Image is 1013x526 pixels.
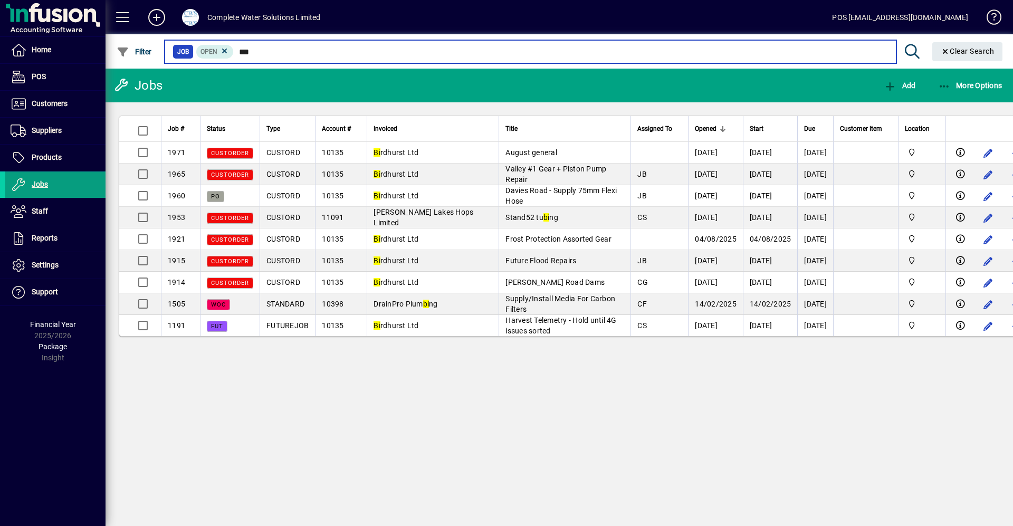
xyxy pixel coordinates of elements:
em: Bi [374,148,380,157]
span: 1953 [168,213,185,222]
span: [PERSON_NAME] Road Dams [505,278,605,286]
span: 10135 [322,192,343,200]
td: [DATE] [743,185,798,207]
td: [DATE] [797,228,833,250]
span: Motueka [905,212,939,223]
span: POS [32,72,46,81]
span: Motueka [905,147,939,158]
span: 1921 [168,235,185,243]
span: Clear Search [941,47,995,55]
button: Edit [980,318,997,334]
button: Edit [980,166,997,183]
button: Edit [980,209,997,226]
span: 10135 [322,170,343,178]
button: Edit [980,145,997,161]
span: Stand52 tu ng [505,213,558,222]
span: rdhurst Ltd [374,321,418,330]
span: More Options [938,81,1002,90]
em: Bi [374,256,380,265]
div: Complete Water Solutions Limited [207,9,321,26]
span: 1915 [168,256,185,265]
span: PO [211,193,220,200]
button: Edit [980,274,997,291]
span: Frost Protection Assorted Gear [505,235,611,243]
span: Staff [32,207,48,215]
button: More Options [935,76,1005,95]
span: Harvest Telemetry - Hold until 4G issues sorted [505,316,616,335]
span: 1960 [168,192,185,200]
button: Edit [980,296,997,313]
span: rdhurst Ltd [374,256,418,265]
span: JB [637,256,647,265]
em: Bi [374,235,380,243]
span: DrainPro Plum ng [374,300,437,308]
em: Bi [374,321,380,330]
td: [DATE] [688,250,743,272]
div: Invoiced [374,123,492,135]
span: 1914 [168,278,185,286]
span: Filter [117,47,152,56]
span: Motueka [905,298,939,310]
span: WOC [211,301,226,308]
span: 1965 [168,170,185,178]
span: Opened [695,123,716,135]
td: [DATE] [743,250,798,272]
td: [DATE] [688,142,743,164]
span: Customers [32,99,68,108]
div: Account # [322,123,360,135]
span: JB [637,170,647,178]
td: [DATE] [797,293,833,315]
span: CUSTORD [266,235,300,243]
td: [DATE] [797,315,833,336]
span: CUSTORD [266,192,300,200]
button: Add [881,76,918,95]
td: [DATE] [797,185,833,207]
span: Job # [168,123,184,135]
td: [DATE] [688,185,743,207]
span: CUSTORDER [211,171,249,178]
button: Profile [174,8,207,27]
span: Settings [32,261,59,269]
span: Future Flood Repairs [505,256,576,265]
span: 1971 [168,148,185,157]
td: [DATE] [743,207,798,228]
button: Add [140,8,174,27]
span: Motueka [905,233,939,245]
span: Due [804,123,815,135]
span: Assigned To [637,123,672,135]
span: Location [905,123,930,135]
span: Davies Road - Supply 75mm Flexi Hose [505,186,617,205]
td: 04/08/2025 [688,228,743,250]
span: Start [750,123,763,135]
td: [DATE] [743,272,798,293]
td: [DATE] [743,142,798,164]
em: bi [543,213,550,222]
span: rdhurst Ltd [374,148,418,157]
button: Filter [114,42,155,61]
a: Reports [5,225,106,252]
div: Location [905,123,939,135]
span: 10135 [322,278,343,286]
span: Motueka [905,276,939,288]
a: Support [5,279,106,305]
span: JB [637,192,647,200]
span: Title [505,123,518,135]
span: CUSTORDER [211,258,249,265]
div: Assigned To [637,123,682,135]
mat-chip: Open Status: Open [196,45,234,59]
span: CUSTORD [266,256,300,265]
div: Due [804,123,827,135]
span: rdhurst Ltd [374,192,418,200]
td: [DATE] [743,164,798,185]
div: Customer Item [840,123,892,135]
span: Job [177,46,189,57]
span: CF [637,300,647,308]
span: Customer Item [840,123,882,135]
span: Account # [322,123,351,135]
td: [DATE] [688,272,743,293]
span: Add [884,81,915,90]
td: [DATE] [797,142,833,164]
span: CUSTORDER [211,280,249,286]
div: Jobs [113,77,163,94]
a: Settings [5,252,106,279]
